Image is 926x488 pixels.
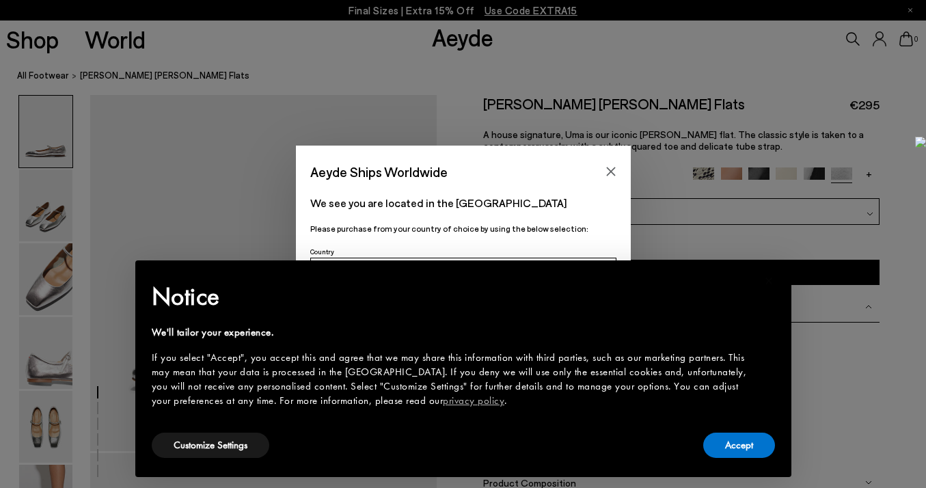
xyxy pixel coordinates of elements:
[310,195,616,211] p: We see you are located in the [GEOGRAPHIC_DATA]
[310,247,334,256] span: Country
[152,279,753,314] h2: Notice
[601,161,621,182] button: Close
[753,265,786,297] button: Close this notice
[765,270,774,291] span: ×
[152,351,753,408] div: If you select "Accept", you accept this and agree that we may share this information with third p...
[152,433,269,458] button: Customize Settings
[443,394,504,407] a: privacy policy
[152,325,753,340] div: We'll tailor your experience.
[703,433,775,458] button: Accept
[310,160,448,184] span: Aeyde Ships Worldwide
[310,222,616,235] p: Please purchase from your country of choice by using the below selection:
